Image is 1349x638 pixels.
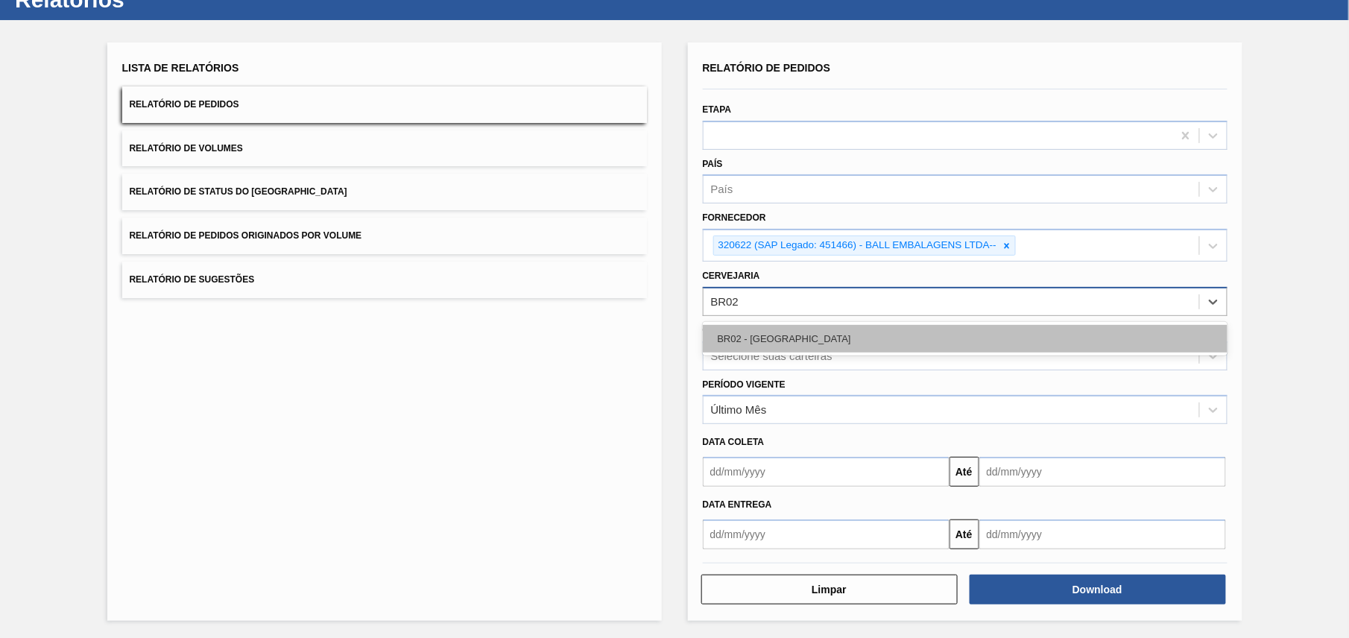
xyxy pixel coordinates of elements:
[703,104,732,115] label: Etapa
[979,519,1226,549] input: dd/mm/yyyy
[711,404,767,417] div: Último Mês
[122,62,239,74] span: Lista de Relatórios
[979,457,1226,487] input: dd/mm/yyyy
[130,274,255,285] span: Relatório de Sugestões
[950,457,979,487] button: Até
[130,230,362,241] span: Relatório de Pedidos Originados por Volume
[122,130,647,167] button: Relatório de Volumes
[122,262,647,298] button: Relatório de Sugestões
[703,212,766,223] label: Fornecedor
[122,174,647,210] button: Relatório de Status do [GEOGRAPHIC_DATA]
[711,183,733,196] div: País
[701,575,958,604] button: Limpar
[703,325,1228,353] div: BR02 - [GEOGRAPHIC_DATA]
[703,499,772,510] span: Data entrega
[714,236,999,255] div: 320622 (SAP Legado: 451466) - BALL EMBALAGENS LTDA--
[122,218,647,254] button: Relatório de Pedidos Originados por Volume
[703,379,786,390] label: Período Vigente
[950,519,979,549] button: Até
[703,62,831,74] span: Relatório de Pedidos
[703,457,950,487] input: dd/mm/yyyy
[130,186,347,197] span: Relatório de Status do [GEOGRAPHIC_DATA]
[130,143,243,154] span: Relatório de Volumes
[970,575,1226,604] button: Download
[703,437,765,447] span: Data coleta
[703,159,723,169] label: País
[130,99,239,110] span: Relatório de Pedidos
[703,271,760,281] label: Cervejaria
[711,350,833,362] div: Selecione suas carteiras
[122,86,647,123] button: Relatório de Pedidos
[703,519,950,549] input: dd/mm/yyyy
